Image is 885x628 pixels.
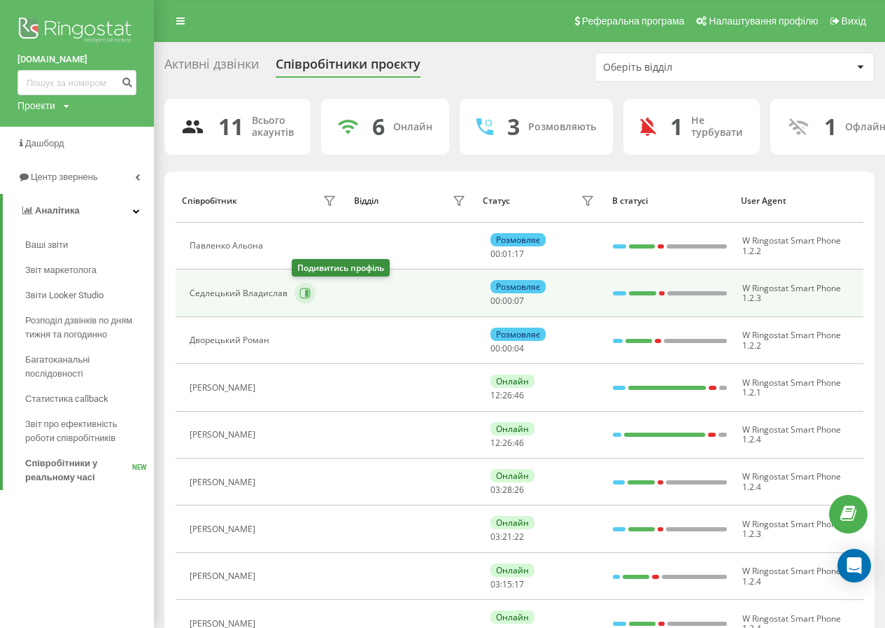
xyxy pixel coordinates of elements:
div: Онлайн [490,610,534,624]
input: Пошук за номером [17,70,136,95]
span: 00 [490,295,500,307]
span: 04 [514,342,524,354]
div: Онлайн [490,422,534,435]
span: Співробітники у реальному часі [25,456,132,484]
span: 26 [502,389,512,401]
a: Звіт маркетолога [25,258,154,283]
div: Розмовляє [490,328,546,341]
span: Статистика callback [25,392,108,406]
a: Співробітники у реальному часіNEW [25,451,154,490]
div: Онлайн [490,564,534,577]
span: W Ringostat Smart Phone 1.2.3 [742,282,841,304]
span: 00 [490,248,500,260]
div: : : [490,438,524,448]
div: Співробітник [182,196,237,206]
div: 3 [507,113,520,140]
div: [PERSON_NAME] [190,430,259,440]
div: Не турбувати [691,115,743,139]
span: 12 [490,389,500,401]
span: W Ringostat Smart Phone 1.2.1 [742,377,841,398]
div: Статус [483,196,510,206]
span: Звіти Looker Studio [25,288,104,302]
div: : : [490,580,524,589]
span: 12 [490,437,500,449]
div: Відділ [354,196,378,206]
div: Розмовляє [490,233,546,246]
a: Статистика callback [25,386,154,412]
a: Звіти Looker Studio [25,283,154,308]
div: 1 [670,113,683,140]
span: 00 [490,342,500,354]
a: Розподіл дзвінків по дням тижня та погодинно [25,308,154,347]
div: Онлайн [490,516,534,529]
span: 00 [502,342,512,354]
span: W Ringostat Smart Phone 1.2.2 [742,235,841,256]
div: Онлайн [393,121,432,133]
span: W Ringostat Smart Phone 1.2.3 [742,518,841,540]
span: Звіт маркетолога [25,263,97,277]
span: W Ringostat Smart Phone 1.2.4 [742,470,841,492]
div: [PERSON_NAME] [190,383,259,393]
span: 28 [502,484,512,496]
div: : : [490,485,524,495]
div: Оберіть відділ [603,62,770,74]
div: Співробітники проєкту [276,57,420,78]
span: 17 [514,248,524,260]
a: Багатоканальні послідовності [25,347,154,386]
span: 07 [514,295,524,307]
div: [PERSON_NAME] [190,524,259,534]
a: Ваші звіти [25,232,154,258]
span: Центр звернень [31,172,98,182]
div: : : [490,296,524,306]
div: Активні дзвінки [164,57,259,78]
span: 26 [514,484,524,496]
span: 03 [490,531,500,543]
span: Звіт про ефективність роботи співробітників [25,417,147,445]
span: 01 [502,248,512,260]
span: 21 [502,531,512,543]
div: : : [490,532,524,542]
div: Онлайн [490,469,534,482]
a: Звіт про ефективність роботи співробітників [25,412,154,451]
span: Реферальна програма [582,15,685,27]
span: Вихід [842,15,866,27]
span: 03 [490,484,500,496]
span: W Ringostat Smart Phone 1.2.2 [742,329,841,351]
div: : : [490,344,524,354]
div: [PERSON_NAME] [190,477,259,487]
div: Седлецький Владислав [190,288,291,298]
span: 17 [514,578,524,590]
div: Дворецький Роман [190,335,273,345]
div: Подивитись профіль [292,259,390,277]
div: В статусі [612,196,728,206]
span: 46 [514,389,524,401]
div: Open Intercom Messenger [837,549,871,582]
div: Проекти [17,99,55,113]
span: 00 [502,295,512,307]
span: 15 [502,578,512,590]
span: Ваші звіти [25,238,68,252]
span: W Ringostat Smart Phone 1.2.4 [742,565,841,587]
img: Ringostat logo [17,14,136,49]
span: 46 [514,437,524,449]
div: 11 [218,113,243,140]
span: 26 [502,437,512,449]
span: Налаштування профілю [709,15,818,27]
span: Багатоканальні послідовності [25,353,147,381]
span: 03 [490,578,500,590]
a: Аналiтика [3,194,154,228]
div: : : [490,249,524,259]
div: [PERSON_NAME] [190,571,259,581]
a: [DOMAIN_NAME] [17,53,136,67]
div: : : [490,391,524,400]
span: Дашборд [25,138,64,148]
div: Онлайн [490,375,534,388]
span: W Ringostat Smart Phone 1.2.4 [742,424,841,445]
span: Аналiтика [35,205,80,216]
div: Павленко Альона [190,241,267,251]
div: Всього акаунтів [252,115,294,139]
span: 22 [514,531,524,543]
div: 6 [372,113,385,140]
div: User Agent [741,196,856,206]
span: Розподіл дзвінків по дням тижня та погодинно [25,314,147,342]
